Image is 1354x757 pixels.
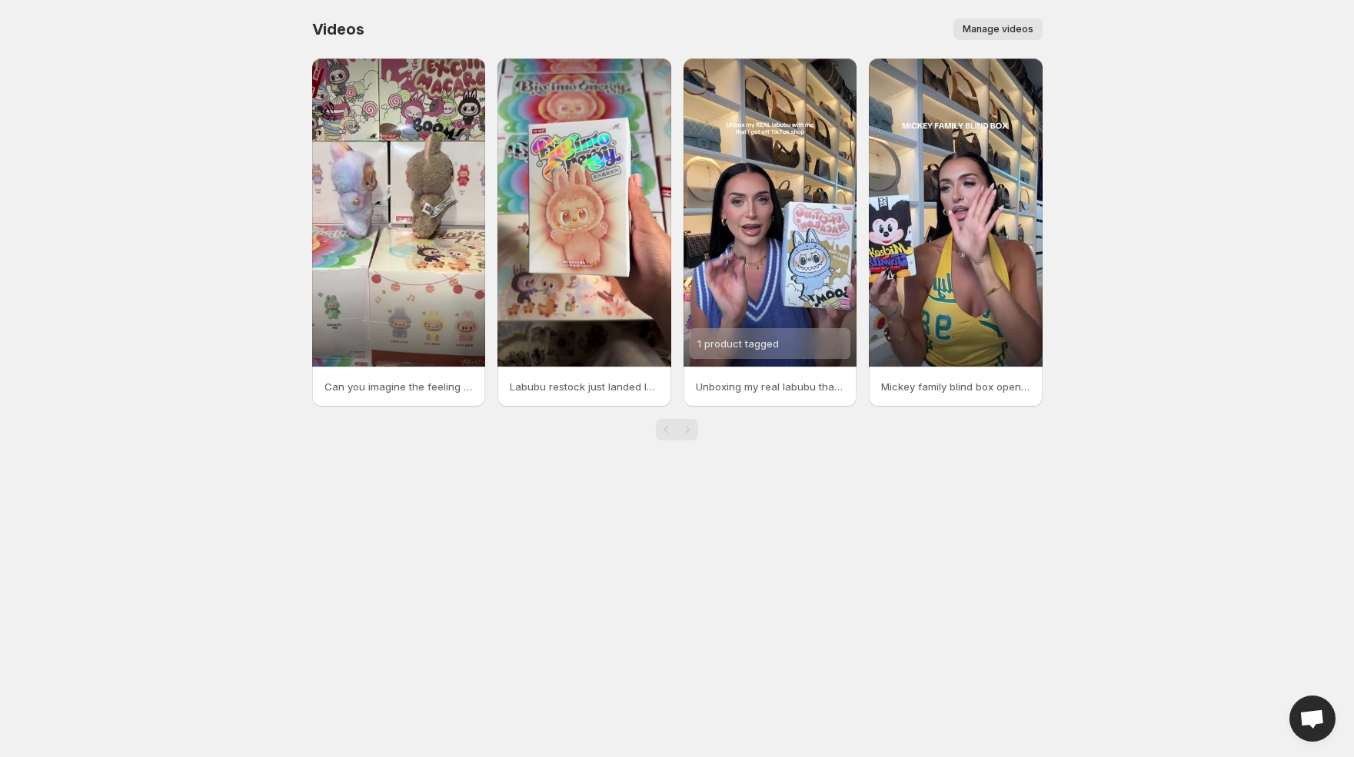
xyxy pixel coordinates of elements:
[963,23,1033,35] span: Manage videos
[1289,696,1336,742] a: Open chat
[656,419,698,440] nav: Pagination
[312,20,364,38] span: Videos
[697,337,779,350] span: 1 product tagged
[881,379,1030,394] p: Mickey family blind box opening PixelHubMedia came through with this one Click the shopping cart ...
[510,379,659,394] p: Labubu restock just landed labubu labubumacarons labubuthemonsters bigintoengrylabubu labubumacarons
[324,379,474,394] p: Can you imagine the feeling bro dubai labubu labubuthemonsters macaronlabubu labubu popmartunboxing
[696,379,845,394] p: Unboxing my real labubu that I got from PixelHubMedia on TikTok shop labubu labubuunboxing unboxing
[953,18,1043,40] button: Manage videos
